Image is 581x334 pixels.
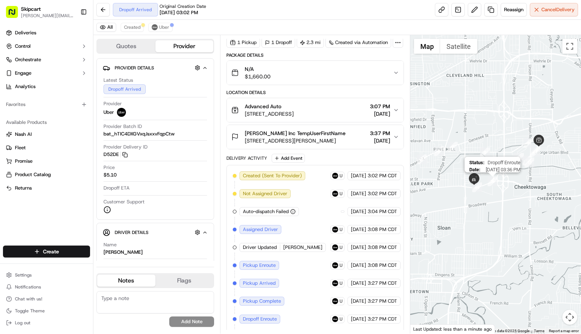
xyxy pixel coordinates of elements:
[3,318,90,328] button: Log out
[7,97,50,103] div: Past conversations
[21,13,74,19] button: [PERSON_NAME][EMAIL_ADDRESS][DOMAIN_NAME]
[7,147,13,153] div: 📗
[272,154,305,163] button: Add Event
[124,24,140,30] span: Created
[325,37,391,48] a: Created via Automation
[103,151,128,158] button: D52DE
[332,262,338,268] img: uber-new-logo.jpeg
[332,298,338,304] img: uber-new-logo.jpeg
[15,43,31,50] span: Control
[53,165,90,171] a: Powered byPylon
[7,7,22,22] img: Nash
[243,298,281,305] span: Pickup Complete
[3,3,77,21] button: Skipcart[PERSON_NAME][EMAIL_ADDRESS][DOMAIN_NAME]
[434,146,444,156] div: 6
[103,172,117,178] span: $5.10
[62,116,65,122] span: •
[368,190,397,197] span: 3:02 PM CDT
[531,147,540,157] div: 11
[103,123,142,130] span: Provider Batch ID
[414,39,440,54] button: Show street map
[412,324,437,334] a: Open this area in Google Maps (opens a new window)
[15,171,51,178] span: Product Catalog
[440,39,477,54] button: Show satellite imagery
[97,40,155,52] button: Quotes
[469,167,480,172] span: Date :
[226,155,267,161] div: Delivery Activity
[332,316,338,322] img: uber-new-logo.jpeg
[6,185,87,191] a: Returns
[332,191,338,197] img: uber-new-logo.jpeg
[351,262,366,269] span: [DATE]
[3,40,90,52] button: Control
[351,208,366,215] span: [DATE]
[501,3,527,16] button: Reassign
[340,316,343,322] span: Uber
[340,244,343,250] span: Uber
[15,284,41,290] span: Notifications
[297,37,324,48] div: 2.3 mi
[155,275,214,287] button: Flags
[410,324,495,334] div: Last Updated: less than a minute ago
[15,272,32,278] span: Settings
[340,280,343,286] span: Uber
[332,244,338,250] img: uber-new-logo.jpeg
[15,296,42,302] span: Chat with us!
[160,3,206,9] span: Original Creation Date
[488,177,497,186] div: 15
[487,160,520,165] span: Dropoff Enroute
[340,227,343,232] span: Uber
[245,129,346,137] span: [PERSON_NAME] Inc TempUserFirstName
[15,83,35,90] span: Analytics
[7,109,19,121] img: Jandy Espique
[243,262,276,269] span: Pickup Enroute
[6,144,87,151] a: Fleet
[370,103,390,110] span: 3:07 PM
[103,100,122,107] span: Provider
[34,71,123,79] div: Start new chat
[3,128,90,140] button: Nash AI
[3,81,90,93] a: Analytics
[23,116,61,122] span: [PERSON_NAME]
[7,30,136,42] p: Welcome 👋
[97,275,155,287] button: Notes
[60,144,123,157] a: 💻API Documentation
[243,208,289,215] span: Auto-dispatch Failed
[15,29,36,36] span: Deliveries
[351,298,366,305] span: [DATE]
[3,99,90,110] div: Favorites
[115,65,154,71] span: Provider Details
[480,147,490,157] div: 8
[66,116,81,122] span: [DATE]
[4,144,60,157] a: 📗Knowledge Base
[74,165,90,171] span: Pylon
[148,23,173,32] button: Uber
[226,52,404,58] div: Package Details
[103,144,148,150] span: Provider Delivery ID
[417,154,427,164] div: 5
[160,9,198,16] span: [DATE] 03:02 PM
[103,62,208,74] button: Provider Details
[340,298,343,304] span: Uber
[15,308,45,314] span: Toggle Theme
[15,116,21,122] img: 1736555255976-a54dd68f-1ca7-489b-9aae-adbdc363a1c4
[283,244,322,251] span: [PERSON_NAME]
[368,244,397,251] span: 3:08 PM CDT
[3,67,90,79] button: Engage
[525,157,534,167] div: 13
[7,71,21,85] img: 1736555255976-a54dd68f-1ca7-489b-9aae-adbdc363a1c4
[522,156,532,165] div: 12
[351,172,366,179] span: [DATE]
[71,147,120,154] span: API Documentation
[370,110,390,118] span: [DATE]
[243,172,302,179] span: Created (Sent To Provider)
[21,5,41,13] span: Skipcart
[6,131,87,138] a: Nash AI
[43,248,59,255] span: Create
[243,244,277,251] span: Driver Updated
[159,24,169,30] span: Uber
[523,138,533,148] div: 9
[6,158,87,165] a: Promise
